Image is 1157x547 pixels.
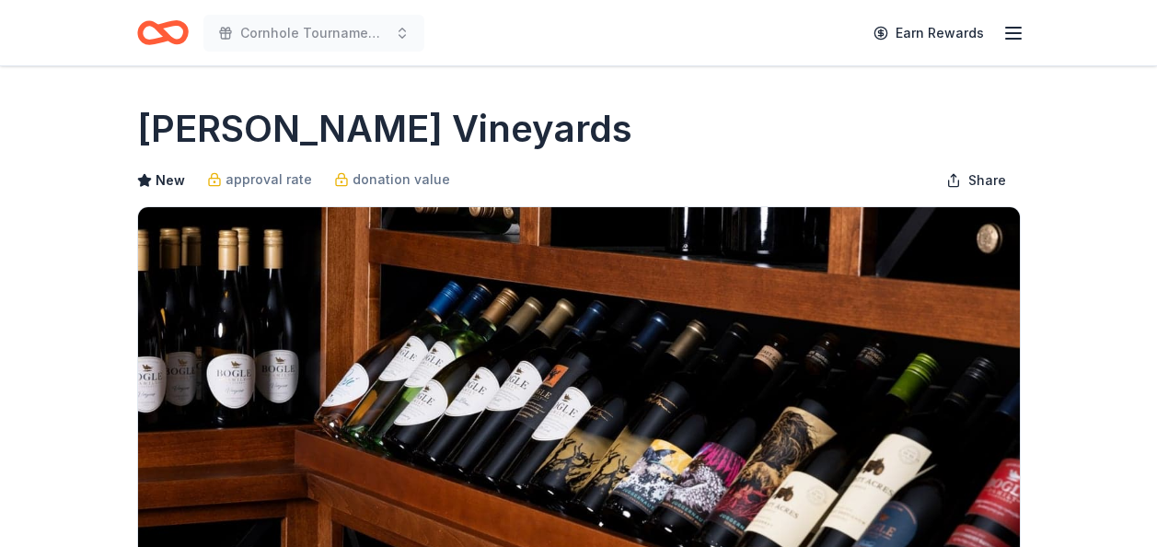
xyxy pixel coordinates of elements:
[226,169,312,191] span: approval rate
[156,169,185,192] span: New
[240,22,388,44] span: Cornhole Tournament/Silent Auction
[968,169,1006,192] span: Share
[203,15,424,52] button: Cornhole Tournament/Silent Auction
[353,169,450,191] span: donation value
[862,17,995,50] a: Earn Rewards
[931,162,1021,199] button: Share
[137,103,632,155] h1: [PERSON_NAME] Vineyards
[207,169,312,191] a: approval rate
[334,169,450,191] a: donation value
[137,11,189,54] a: Home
